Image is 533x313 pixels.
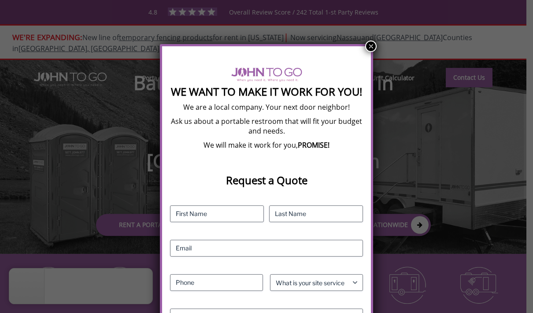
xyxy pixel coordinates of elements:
[231,67,302,82] img: logo of viptogo
[170,102,363,112] p: We are a local company. Your next door neighbor!
[170,274,263,291] input: Phone
[170,205,264,222] input: First Name
[170,240,363,257] input: Email
[298,140,329,150] b: PROMISE!
[365,41,377,52] button: Close
[269,205,363,222] input: Last Name
[170,140,363,150] p: We will make it work for you,
[226,173,307,187] strong: Request a Quote
[170,116,363,136] p: Ask us about a portable restroom that will fit your budget and needs.
[171,84,362,99] strong: We Want To Make It Work For You!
